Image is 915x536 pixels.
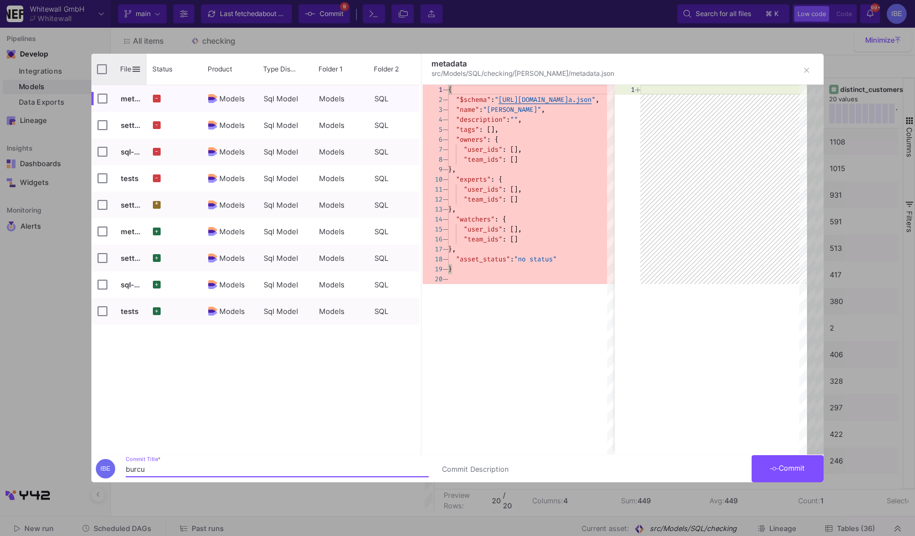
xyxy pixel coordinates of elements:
span: }, [448,165,456,174]
span: "owners" [456,135,487,144]
span: File [120,65,131,73]
span: "team_ids" [464,195,502,204]
div: - [153,174,160,182]
span: [URL][DOMAIN_NAME] [498,95,568,104]
div: Press SPACE to select this row. [91,165,534,192]
div: Models [313,245,368,271]
span: "$schema" [456,95,491,104]
div: 11 [423,184,443,194]
span: sql-model [121,147,156,156]
div: IBE [96,459,115,478]
span: : [] [502,155,518,164]
div: 19 [423,264,443,274]
span: : [], [502,225,522,234]
span: : [], [479,125,498,134]
span: : [] [502,235,518,244]
span: : [], [502,185,522,194]
span: Folder 1 [318,65,343,73]
span: Models [219,219,251,245]
div: 1 [423,85,443,95]
textarea: Editor content;Press Alt+F1 for Accessibility Options. [640,85,641,95]
button: Commit [752,455,824,482]
div: - [153,95,160,102]
textarea: Editor content;Press Alt+F1 for Accessibility Options. [448,85,449,95]
div: 4 [423,115,443,125]
span: settings [121,254,149,262]
span: "no status" [514,255,557,264]
div: + [153,281,160,288]
span: "description" [456,115,506,124]
span: "[PERSON_NAME]" [483,105,541,114]
span: "asset_status" [456,255,510,264]
span: Sql Model [264,139,307,165]
span: "user_ids" [464,185,502,194]
div: 17 [423,244,443,254]
span: Folder 2 [374,65,399,73]
span: Commit [770,464,805,472]
div: 6 [423,135,443,145]
span: "watchers" [456,215,495,224]
div: SQL [368,271,424,298]
div: Models [313,112,368,138]
span: } [448,265,452,274]
span: Sql Model [264,166,307,192]
span: , [595,95,599,104]
span: }, [448,245,456,254]
div: 13 [423,204,443,214]
span: a.json [568,95,592,104]
div: Press SPACE to select this row. [91,138,534,165]
span: Type Display Name [263,65,297,73]
div: 15 [423,224,443,234]
span: Models [219,86,251,112]
div: Models [313,85,368,112]
div: + [153,307,160,315]
span: Product [208,65,232,73]
div: Press SPACE to select this row. [91,85,534,112]
span: Models [219,112,251,138]
span: tests [121,307,138,316]
span: "team_ids" [464,235,502,244]
div: 20 [423,274,443,284]
div: Press SPACE to select this row. [91,192,534,218]
span: Models [219,298,251,324]
span: "experts" [456,175,491,184]
div: 7 [423,145,443,154]
div: 2 [423,95,443,105]
div: Models [313,165,368,192]
div: Models [313,192,368,218]
span: : [] [502,195,518,204]
span: " [495,95,498,104]
span: "user_ids" [464,145,502,154]
div: Press SPACE to select this row. [91,218,534,245]
div: + [153,254,160,261]
span: , [518,115,522,124]
div: Models [313,218,368,245]
span: Sql Model [264,272,307,298]
div: - [153,148,160,155]
span: Sql Model [264,112,307,138]
span: metadata [121,227,153,236]
div: 18 [423,254,443,264]
span: Models [219,166,251,192]
div: Models [313,271,368,298]
div: SQL [368,138,424,165]
div: src/Models/SQL/checking/[PERSON_NAME]/metadata.json [431,69,764,78]
span: Sql Model [264,219,307,245]
div: 9 [423,164,443,174]
span: : { [491,175,502,184]
span: Models [219,272,251,298]
span: settings [121,121,149,130]
span: : [479,105,483,114]
span: Sql Model [264,298,307,324]
span: { [448,85,452,94]
span: : { [487,135,498,144]
span: "user_ids" [464,225,502,234]
div: 16 [423,234,443,244]
span: Sql Model [264,86,307,112]
span: metadata [121,94,153,103]
span: }, [448,205,456,214]
div: + [153,228,160,235]
div: SQL [368,85,424,112]
div: Models [313,298,368,324]
div: Press SPACE to select this row. [91,245,534,271]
